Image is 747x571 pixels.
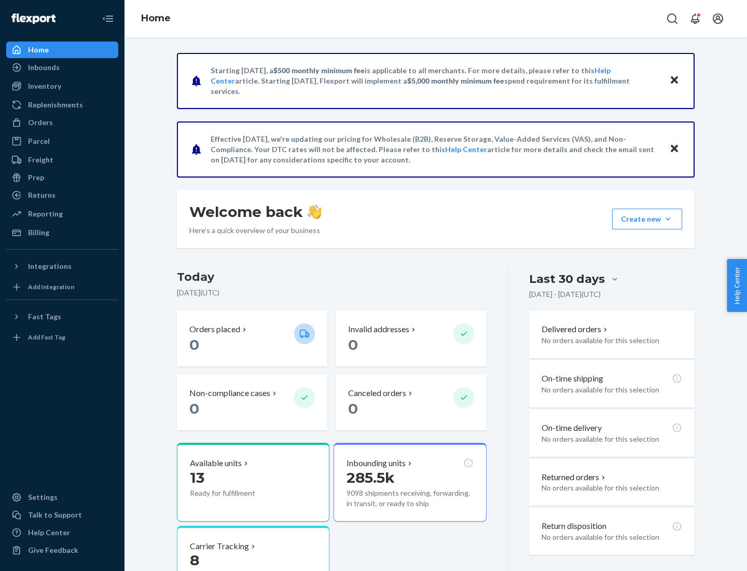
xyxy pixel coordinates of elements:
[6,279,118,295] a: Add Integration
[177,269,487,285] h3: Today
[28,545,78,555] div: Give Feedback
[189,202,322,221] h1: Welcome back
[307,205,322,219] img: hand-wave emoji
[6,169,118,186] a: Prep
[542,532,682,542] p: No orders available for this selection
[529,289,601,300] p: [DATE] - [DATE] ( UTC )
[6,489,118,506] a: Settings
[347,488,473,509] p: 9098 shipments receiving, forwarding, in transit, or ready to ship
[190,488,286,498] p: Ready for fulfillment
[542,483,682,493] p: No orders available for this selection
[542,434,682,444] p: No orders available for this selection
[6,507,118,523] a: Talk to Support
[190,457,242,469] p: Available units
[727,259,747,312] button: Help Center
[6,97,118,113] a: Replenishments
[445,145,487,154] a: Help Center
[133,4,179,34] ol: breadcrumbs
[189,336,199,354] span: 0
[6,59,118,76] a: Inbounds
[28,527,70,538] div: Help Center
[177,375,327,430] button: Non-compliance cases 0
[334,443,486,522] button: Inbounding units285.5k9098 shipments receiving, forwarding, in transit, or ready to ship
[668,73,681,88] button: Close
[189,387,270,399] p: Non-compliance cases
[211,134,659,165] p: Effective [DATE], we're updating our pricing for Wholesale (B2B), Reserve Storage, Value-Added Se...
[28,117,53,128] div: Orders
[6,187,118,203] a: Returns
[6,206,118,222] a: Reporting
[28,155,53,165] div: Freight
[6,329,118,346] a: Add Fast Tag
[28,190,56,200] div: Returns
[6,224,118,241] a: Billing
[708,8,728,29] button: Open account menu
[28,510,82,520] div: Talk to Support
[28,100,83,110] div: Replenishments
[28,311,61,322] div: Fast Tags
[407,76,504,85] span: $5,000 monthly minimum fee
[542,323,610,335] button: Delivered orders
[273,66,365,75] span: $500 monthly minimum fee
[685,8,706,29] button: Open notifications
[542,471,607,483] button: Returned orders
[6,524,118,541] a: Help Center
[28,172,44,183] div: Prep
[348,400,358,417] span: 0
[542,520,606,532] p: Return disposition
[28,492,58,502] div: Settings
[6,152,118,168] a: Freight
[347,457,406,469] p: Inbounding units
[189,323,240,335] p: Orders placed
[177,311,327,366] button: Orders placed 0
[348,387,406,399] p: Canceled orders
[336,375,486,430] button: Canceled orders 0
[190,469,204,486] span: 13
[189,225,322,236] p: Here’s a quick overview of your business
[529,271,605,287] div: Last 30 days
[336,311,486,366] button: Invalid addresses 0
[542,422,602,434] p: On-time delivery
[612,209,682,229] button: Create new
[11,13,56,24] img: Flexport logo
[190,551,199,569] span: 8
[668,142,681,157] button: Close
[190,540,249,552] p: Carrier Tracking
[662,8,683,29] button: Open Search Box
[211,65,659,97] p: Starting [DATE], a is applicable to all merchants. For more details, please refer to this article...
[189,400,199,417] span: 0
[6,542,118,559] button: Give Feedback
[177,288,487,298] p: [DATE] ( UTC )
[28,282,74,291] div: Add Integration
[542,373,603,385] p: On-time shipping
[28,45,49,55] div: Home
[542,335,682,346] p: No orders available for this selection
[28,62,60,73] div: Inbounds
[348,323,409,335] p: Invalid addresses
[6,258,118,275] button: Integrations
[177,443,329,522] button: Available units13Ready for fulfillment
[28,333,65,342] div: Add Fast Tag
[6,42,118,58] a: Home
[28,209,63,219] div: Reporting
[6,78,118,94] a: Inventory
[141,12,171,24] a: Home
[28,261,72,271] div: Integrations
[28,227,49,238] div: Billing
[28,136,50,146] div: Parcel
[348,336,358,354] span: 0
[347,469,395,486] span: 285.5k
[6,114,118,131] a: Orders
[542,385,682,395] p: No orders available for this selection
[28,81,61,91] div: Inventory
[98,8,118,29] button: Close Navigation
[6,133,118,149] a: Parcel
[6,308,118,325] button: Fast Tags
